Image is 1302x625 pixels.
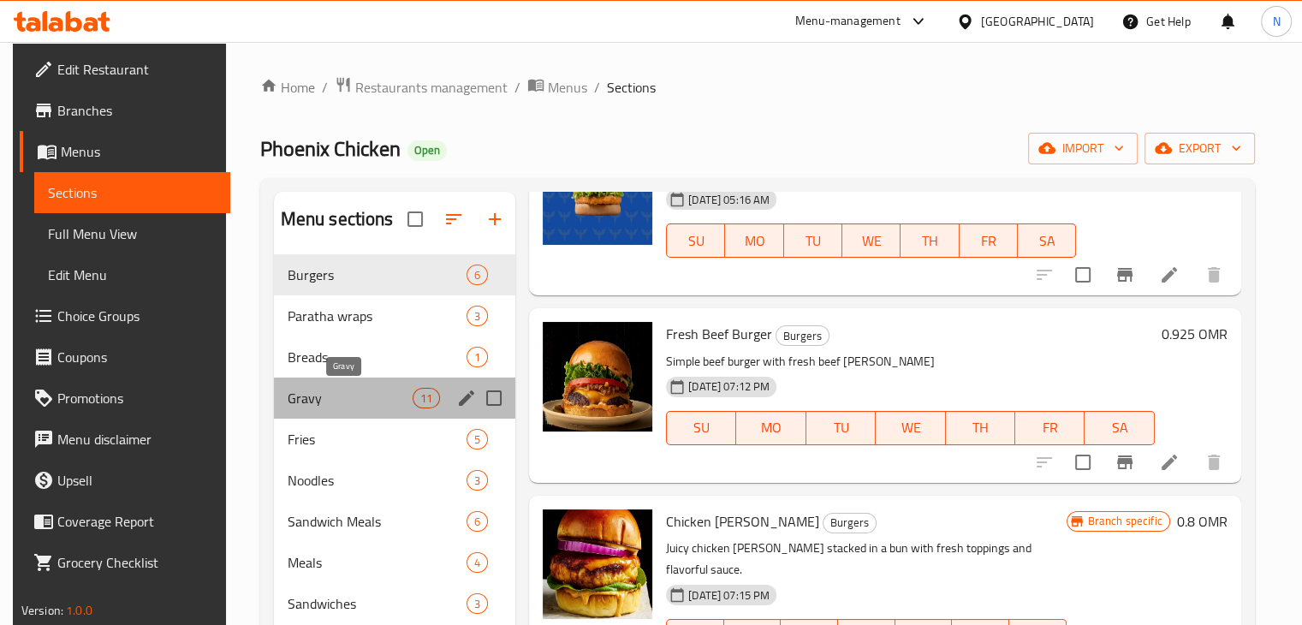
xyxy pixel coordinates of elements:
p: Juicy chicken [PERSON_NAME] stacked in a bun with fresh toppings and flavorful sauce. [666,538,1066,580]
a: Promotions [20,378,230,419]
span: [DATE] 07:12 PM [681,378,776,395]
div: Sandwich Meals6 [274,501,516,542]
span: Burgers [823,513,876,533]
span: Promotions [57,388,217,408]
button: delete [1193,254,1234,295]
span: SA [1091,415,1147,440]
div: Burgers [823,513,877,533]
div: items [467,511,488,532]
span: Sandwich Meals [288,511,467,532]
div: Noodles3 [274,460,516,501]
button: SA [1018,223,1076,258]
span: Open [407,143,447,158]
div: Menu-management [795,11,901,32]
span: Select all sections [397,201,433,237]
button: WE [876,411,945,445]
div: Gravy11edit [274,378,516,419]
button: WE [842,223,901,258]
span: Sections [607,77,656,98]
button: TU [784,223,842,258]
a: Sections [34,172,230,213]
a: Coverage Report [20,501,230,542]
a: Restaurants management [335,76,508,98]
span: SU [674,415,729,440]
a: Choice Groups [20,295,230,336]
div: Meals4 [274,542,516,583]
span: Select to update [1065,444,1101,480]
span: Version: [21,599,63,622]
span: Noodles [288,470,467,491]
span: Upsell [57,470,217,491]
button: Branch-specific-item [1104,442,1145,483]
a: Edit menu item [1159,265,1180,285]
span: TH [907,229,952,253]
div: Paratha wraps [288,306,467,326]
span: FR [966,229,1011,253]
span: export [1158,138,1241,159]
button: MO [725,223,783,258]
span: 3 [467,308,487,324]
span: SA [1025,229,1069,253]
h6: 0.925 OMR [1162,322,1228,346]
div: Burgers [776,325,829,346]
a: Edit menu item [1159,452,1180,473]
div: items [467,306,488,326]
h2: Menu sections [281,206,394,232]
div: items [467,347,488,367]
span: Fries [288,429,467,449]
h6: 0.8 OMR [1177,509,1228,533]
a: Full Menu View [34,213,230,254]
button: edit [454,385,479,411]
span: Edit Restaurant [57,59,217,80]
span: WE [883,415,938,440]
div: items [467,470,488,491]
a: Branches [20,90,230,131]
button: SA [1085,411,1154,445]
li: / [322,77,328,98]
span: 4 [467,555,487,571]
span: import [1042,138,1124,159]
div: items [467,429,488,449]
span: 5 [467,432,487,448]
button: export [1144,133,1255,164]
span: Burgers [288,265,467,285]
a: Edit Restaurant [20,49,230,90]
span: TU [813,415,869,440]
img: Chicken Patty Burger [543,509,652,619]
button: delete [1193,442,1234,483]
span: Full Menu View [48,223,217,244]
div: Open [407,140,447,161]
span: FR [1022,415,1078,440]
nav: breadcrumb [260,76,1255,98]
span: Edit Menu [48,265,217,285]
span: MO [743,415,799,440]
button: Branch-specific-item [1104,254,1145,295]
button: SU [666,223,725,258]
button: FR [1015,411,1085,445]
div: Breads1 [274,336,516,378]
span: Menu disclaimer [57,429,217,449]
span: Chicken [PERSON_NAME] [666,509,819,534]
span: TU [791,229,835,253]
a: Coupons [20,336,230,378]
a: Edit Menu [34,254,230,295]
span: 11 [413,390,439,407]
div: Burgers6 [274,254,516,295]
span: Sandwiches [288,593,467,614]
span: Coverage Report [57,511,217,532]
span: N [1272,12,1280,31]
span: Choice Groups [57,306,217,326]
div: Breads [288,347,467,367]
button: import [1028,133,1138,164]
button: FR [960,223,1018,258]
span: SU [674,229,718,253]
span: 1.0.0 [67,599,93,622]
span: 6 [467,267,487,283]
a: Menus [527,76,587,98]
p: Simple beef burger with fresh beef [PERSON_NAME] [666,351,1155,372]
a: Home [260,77,315,98]
span: MO [732,229,776,253]
a: Menu disclaimer [20,419,230,460]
